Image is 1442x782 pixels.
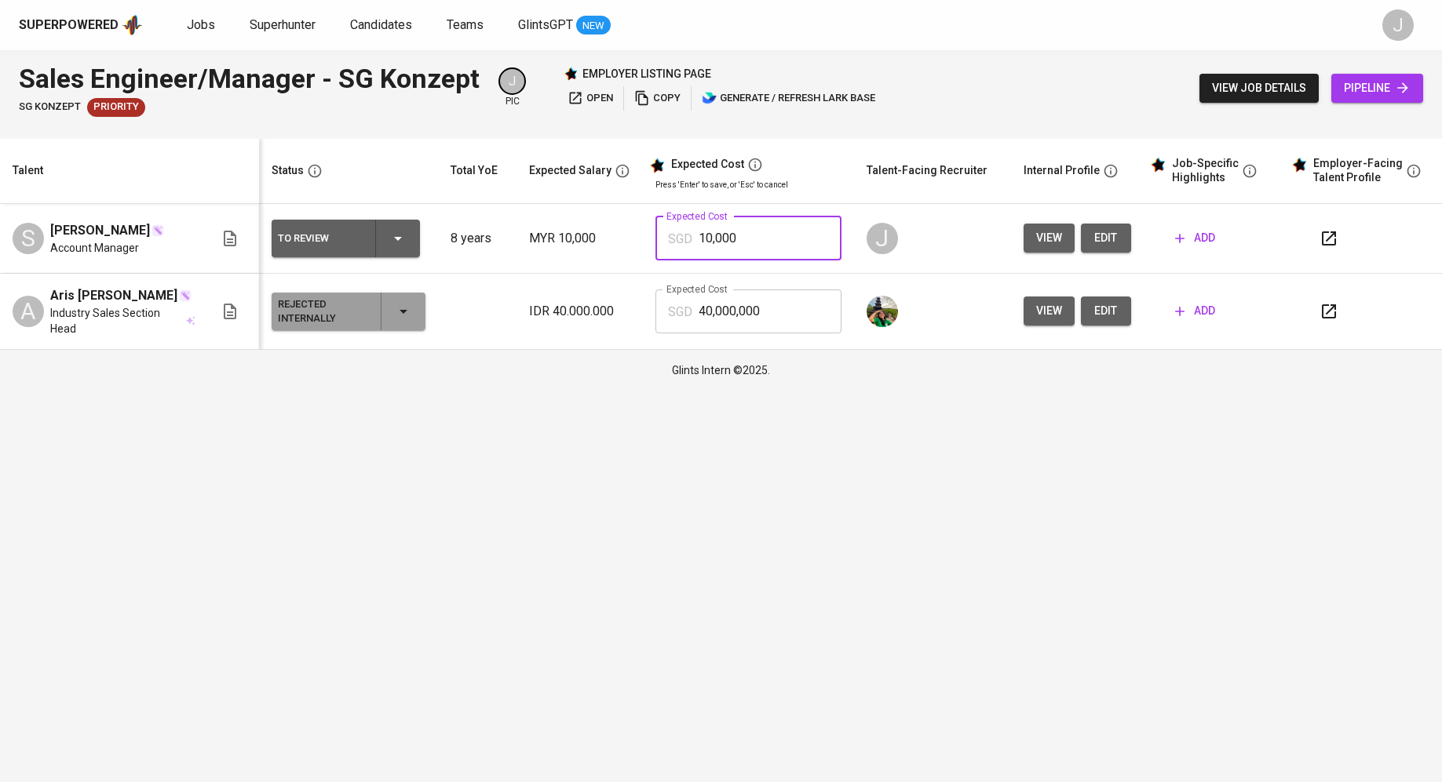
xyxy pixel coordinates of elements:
div: J [1382,9,1414,41]
span: edit [1093,301,1119,321]
button: view job details [1199,74,1319,103]
span: Superhunter [250,17,316,32]
div: J [867,223,898,254]
span: Jobs [187,17,215,32]
img: glints_star.svg [1150,157,1166,173]
div: Talent [13,161,43,180]
a: Teams [447,16,487,35]
p: 8 years [451,229,504,248]
img: magic_wand.svg [179,289,192,302]
button: copy [630,86,684,111]
div: J [498,67,526,95]
p: SGD [668,303,692,322]
p: IDR 40.000.000 [529,302,630,321]
div: Talent-Facing Recruiter [867,161,987,180]
div: Status [272,161,304,180]
img: magic_wand.svg [152,224,164,237]
a: pipeline [1331,74,1423,103]
button: edit [1081,296,1131,326]
img: app logo [122,13,143,37]
span: add [1175,228,1215,248]
button: Rejected Internally [272,293,425,330]
div: Rejected Internally [278,294,368,329]
span: edit [1093,228,1119,248]
p: MYR 10,000 [529,229,630,248]
span: view [1036,301,1062,321]
div: Expected Salary [529,161,611,180]
span: copy [634,89,681,107]
div: To Review [278,228,363,249]
div: A [13,296,44,327]
p: SGD [668,230,692,249]
div: S [13,223,44,254]
img: Glints Star [564,67,578,81]
span: generate / refresh lark base [702,89,875,107]
span: Aris [PERSON_NAME] [50,286,177,305]
span: Industry Sales Section Head [50,305,184,336]
button: lark generate / refresh lark base [698,86,879,111]
img: eva@glints.com [867,296,898,327]
button: To Review [272,220,420,257]
span: GlintsGPT [518,17,573,32]
span: NEW [576,18,611,34]
a: GlintsGPT NEW [518,16,611,35]
p: employer listing page [582,66,711,82]
div: Job-Specific Highlights [1172,157,1239,184]
span: Teams [447,17,484,32]
button: view [1024,296,1075,326]
button: open [564,86,617,111]
span: [PERSON_NAME] [50,221,150,240]
span: pipeline [1344,78,1411,98]
div: New Job received from Demand Team [87,98,145,117]
img: lark [702,90,717,106]
a: Jobs [187,16,218,35]
span: view [1036,228,1062,248]
button: add [1169,224,1221,253]
img: glints_star.svg [1291,157,1307,173]
span: view job details [1212,78,1306,98]
span: add [1175,301,1215,321]
div: pic [498,67,526,108]
div: Superpowered [19,16,119,35]
a: Candidates [350,16,415,35]
img: glints_star.svg [649,158,665,173]
span: Account Manager [50,240,139,256]
div: Internal Profile [1024,161,1100,180]
div: Expected Cost [671,158,744,172]
button: edit [1081,224,1131,253]
button: add [1169,296,1221,326]
span: SG Konzept [19,100,81,115]
div: Total YoE [451,161,498,180]
div: Sales Engineer/Manager - SG Konzept [19,60,480,98]
a: Superpoweredapp logo [19,13,143,37]
button: view [1024,224,1075,253]
a: Superhunter [250,16,319,35]
div: Employer-Facing Talent Profile [1313,157,1403,184]
span: Candidates [350,17,412,32]
span: Priority [87,100,145,115]
span: open [568,89,613,107]
p: Press 'Enter' to save, or 'Esc' to cancel [655,179,841,191]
